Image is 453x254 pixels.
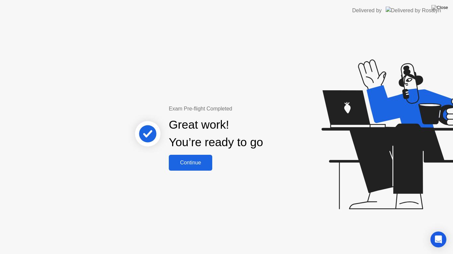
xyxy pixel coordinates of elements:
[169,155,212,171] button: Continue
[352,7,382,15] div: Delivered by
[386,7,441,14] img: Delivered by Rosalyn
[171,160,210,166] div: Continue
[430,232,446,247] div: Open Intercom Messenger
[431,5,448,10] img: Close
[169,105,306,113] div: Exam Pre-flight Completed
[169,116,263,151] div: Great work! You’re ready to go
